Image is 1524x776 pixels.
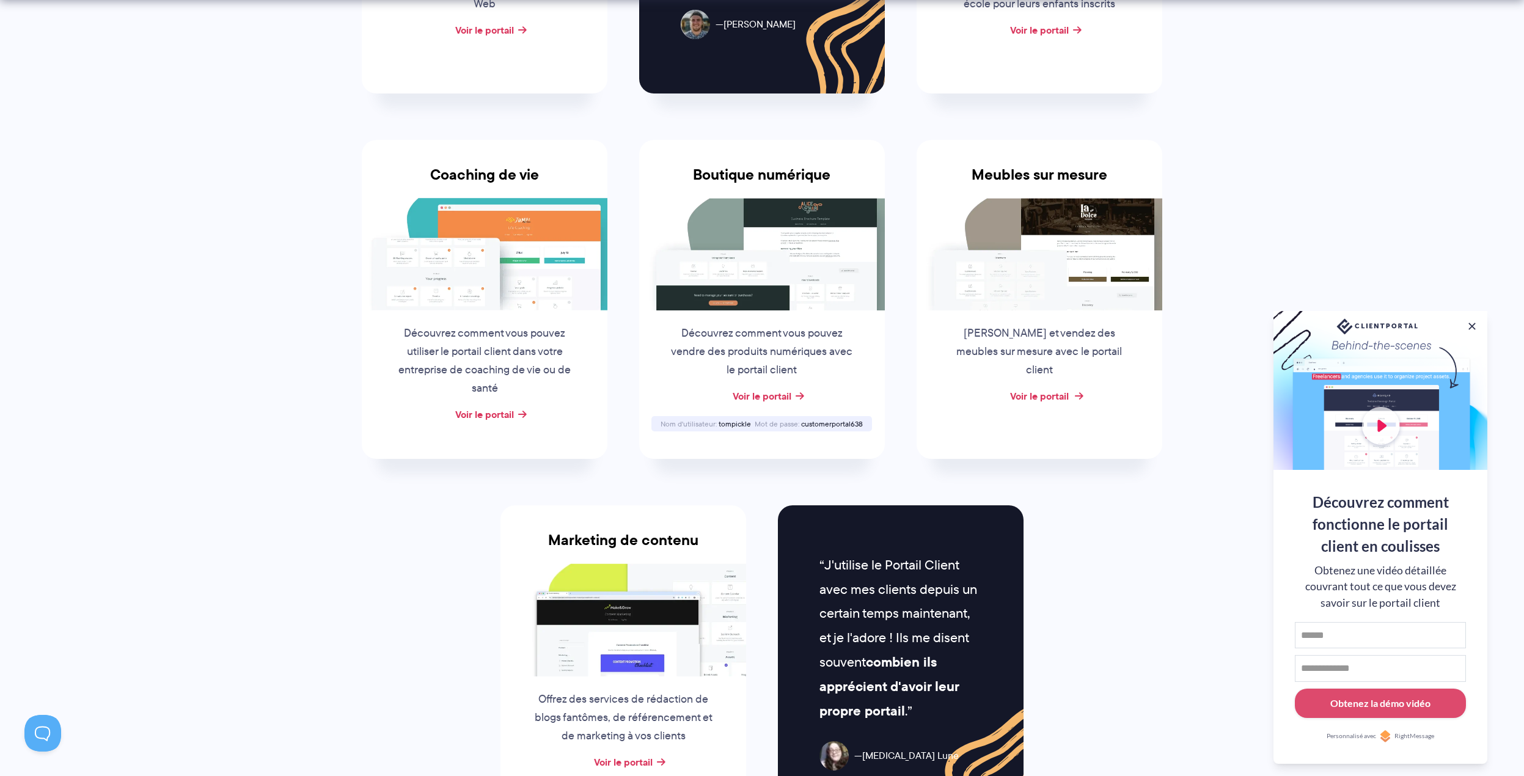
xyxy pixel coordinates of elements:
[1305,564,1456,609] font: Obtenez une vidéo détaillée couvrant tout ce que vous devez savoir sur le portail client
[1330,697,1431,709] font: Obtenez la démo vidéo
[548,529,698,551] font: Marketing de contenu
[972,163,1107,186] font: Meubles sur mesure
[661,419,716,429] font: Nom d'utilisateur
[801,419,863,429] font: customerportal638
[693,163,830,186] font: Boutique numérique
[819,652,959,721] font: combien ils apprécient d'avoir leur propre portail
[455,23,514,37] a: Voir le portail
[905,701,907,720] font: .
[1295,730,1466,742] a: Personnalisé avecRightMessage
[1379,730,1391,742] img: Personnalisé avec RightMessage
[430,163,539,186] font: Coaching de vie
[862,749,959,763] font: [MEDICAL_DATA] Lune
[1295,689,1466,719] button: Obtenez la démo vidéo
[24,715,61,752] iframe: Basculer le support client
[1313,493,1449,555] font: Découvrez comment fonctionne le portail client en coulisses
[1010,23,1069,37] a: Voir le portail
[594,755,653,769] a: Voir le portail
[535,691,713,744] font: Offrez des services de rédaction de blogs fantômes, de référencement et de marketing à vos clients
[733,389,791,403] a: Voir le portail
[724,17,796,31] font: [PERSON_NAME]
[819,555,977,672] font: J'utilise le Portail Client avec mes clients depuis un certain temps maintenant, et je l'adore ! ...
[398,325,571,396] font: Découvrez comment vous pouvez utiliser le portail client dans votre entreprise de coaching de vie...
[455,407,514,422] a: Voir le portail
[956,325,1122,378] font: [PERSON_NAME] et vendez des meubles sur mesure avec le portail client
[1327,732,1376,739] font: Personnalisé avec
[1010,389,1069,403] a: Voir le portail
[671,325,852,378] font: Découvrez comment vous pouvez vendre des produits numériques avec le portail client
[719,419,751,429] font: tompickle
[755,419,798,429] font: Mot de passe
[1394,732,1434,739] font: RightMessage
